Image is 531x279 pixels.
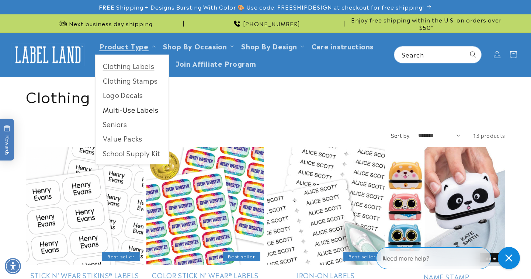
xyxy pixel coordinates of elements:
div: Announcement [187,14,344,32]
a: Seniors [96,117,169,131]
span: Enjoy free shipping within the U.S. on orders over $50* [347,16,505,31]
a: Value Packs [96,131,169,146]
span: [PHONE_NUMBER] [243,20,300,27]
span: 13 products [473,132,505,139]
label: Sort by: [391,132,411,139]
h1: Clothing Labels [26,86,505,105]
a: Join Affiliate Program [171,55,260,72]
a: Shop By Design [241,41,297,51]
span: Next business day shipping [69,20,153,27]
div: Announcement [347,14,505,32]
summary: Shop By Design [237,37,307,55]
summary: Product Type [95,37,159,55]
a: Multi-Use Labels [96,102,169,117]
div: Accessibility Menu [5,258,21,274]
img: Label Land [11,43,85,66]
a: Label Land [8,41,88,69]
span: FREE Shipping + Designs Bursting With Color 🎨 Use code: FREESHIPDESIGN at checkout for free shipp... [99,3,424,11]
a: Product Type [100,41,149,51]
a: Clothing Stamps [96,73,169,88]
a: Logo Decals [96,88,169,102]
summary: Shop By Occasion [159,37,237,55]
button: Search [465,46,481,63]
iframe: Sign Up via Text for Offers [6,220,93,242]
a: Clothing Labels [96,59,169,73]
div: Announcement [26,14,184,32]
span: Care instructions [312,42,374,50]
span: Join Affiliate Program [176,59,256,67]
a: School Supply Kit [96,146,169,160]
span: Rewards [4,125,11,155]
span: Shop By Occasion [163,42,227,50]
iframe: Gorgias Floating Chat [376,244,524,272]
a: Care instructions [307,37,378,55]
